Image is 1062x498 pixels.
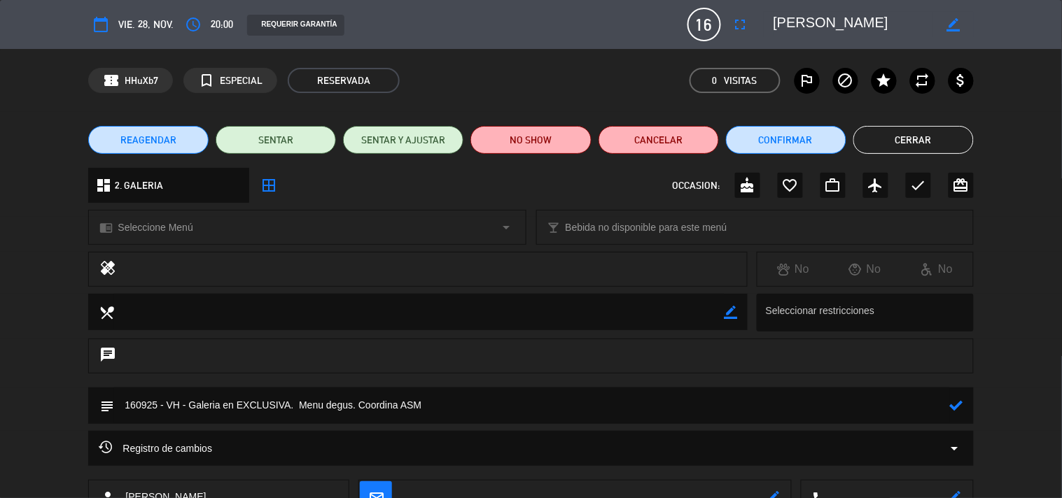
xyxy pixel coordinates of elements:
[713,73,718,89] span: 0
[953,72,970,89] i: attach_money
[247,15,344,36] div: REQUERIR GARANTÍA
[198,72,215,89] i: turned_in_not
[99,304,114,320] i: local_dining
[876,72,893,89] i: star
[120,133,176,148] span: REAGENDAR
[757,260,830,278] div: No
[99,398,114,413] i: subject
[343,126,463,154] button: SENTAR Y AJUSTAR
[547,221,561,234] i: local_bar
[118,16,174,33] span: vie. 28, nov.
[910,177,927,194] i: check
[498,219,515,236] i: arrow_drop_down
[220,73,263,89] span: ESPECIAL
[288,68,400,93] span: RESERVADA
[728,12,753,37] button: fullscreen
[99,221,113,234] i: chrome_reader_mode
[946,440,963,457] i: arrow_drop_down
[99,346,116,366] i: chat
[88,12,113,37] button: calendar_today
[724,306,737,319] i: border_color
[901,260,973,278] div: No
[914,72,931,89] i: repeat
[103,72,120,89] span: confirmation_number
[725,73,757,89] em: Visitas
[599,126,719,154] button: Cancelar
[181,12,206,37] button: access_time
[470,126,591,154] button: NO SHOW
[837,72,854,89] i: block
[673,178,720,194] span: OCCASION:
[946,18,960,31] i: border_color
[726,126,846,154] button: Confirmar
[739,177,756,194] i: cake
[125,73,158,89] span: HHuXb7
[118,220,193,236] span: Seleccione Menú
[95,177,112,194] i: dashboard
[211,16,233,33] span: 20:00
[216,126,336,154] button: SENTAR
[853,126,974,154] button: Cerrar
[829,260,901,278] div: No
[115,178,163,194] span: 2. GALERIA
[867,177,884,194] i: airplanemode_active
[732,16,749,33] i: fullscreen
[687,8,721,41] span: 16
[566,220,727,236] span: Bebida no disponible para este menú
[99,259,116,279] i: healing
[260,177,277,194] i: border_all
[825,177,841,194] i: work_outline
[99,440,212,457] span: Registro de cambios
[799,72,816,89] i: outlined_flag
[953,177,970,194] i: card_giftcard
[185,16,202,33] i: access_time
[92,16,109,33] i: calendar_today
[88,126,209,154] button: REAGENDAR
[782,177,799,194] i: favorite_border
